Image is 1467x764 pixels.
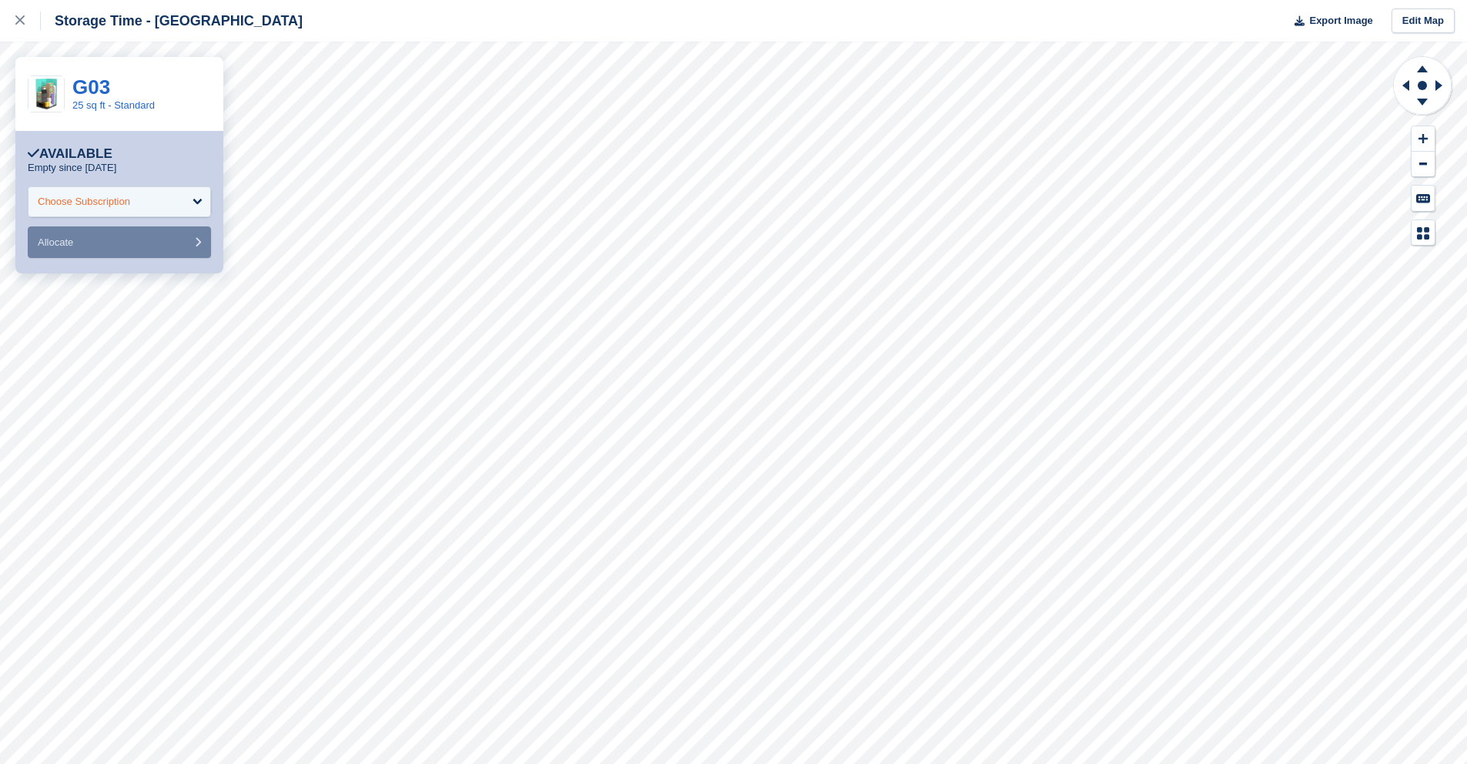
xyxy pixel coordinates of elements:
[1309,13,1372,28] span: Export Image
[28,146,112,162] div: Available
[1412,126,1435,152] button: Zoom In
[28,162,116,174] p: Empty since [DATE]
[72,99,155,111] a: 25 sq ft - Standard
[28,226,211,258] button: Allocate
[1392,8,1455,34] a: Edit Map
[28,76,64,112] img: 25ft.jpg
[38,236,73,248] span: Allocate
[1412,152,1435,177] button: Zoom Out
[38,194,130,209] div: Choose Subscription
[1285,8,1373,34] button: Export Image
[1412,220,1435,246] button: Map Legend
[41,12,303,30] div: Storage Time - [GEOGRAPHIC_DATA]
[72,75,110,99] a: G03
[1412,186,1435,211] button: Keyboard Shortcuts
